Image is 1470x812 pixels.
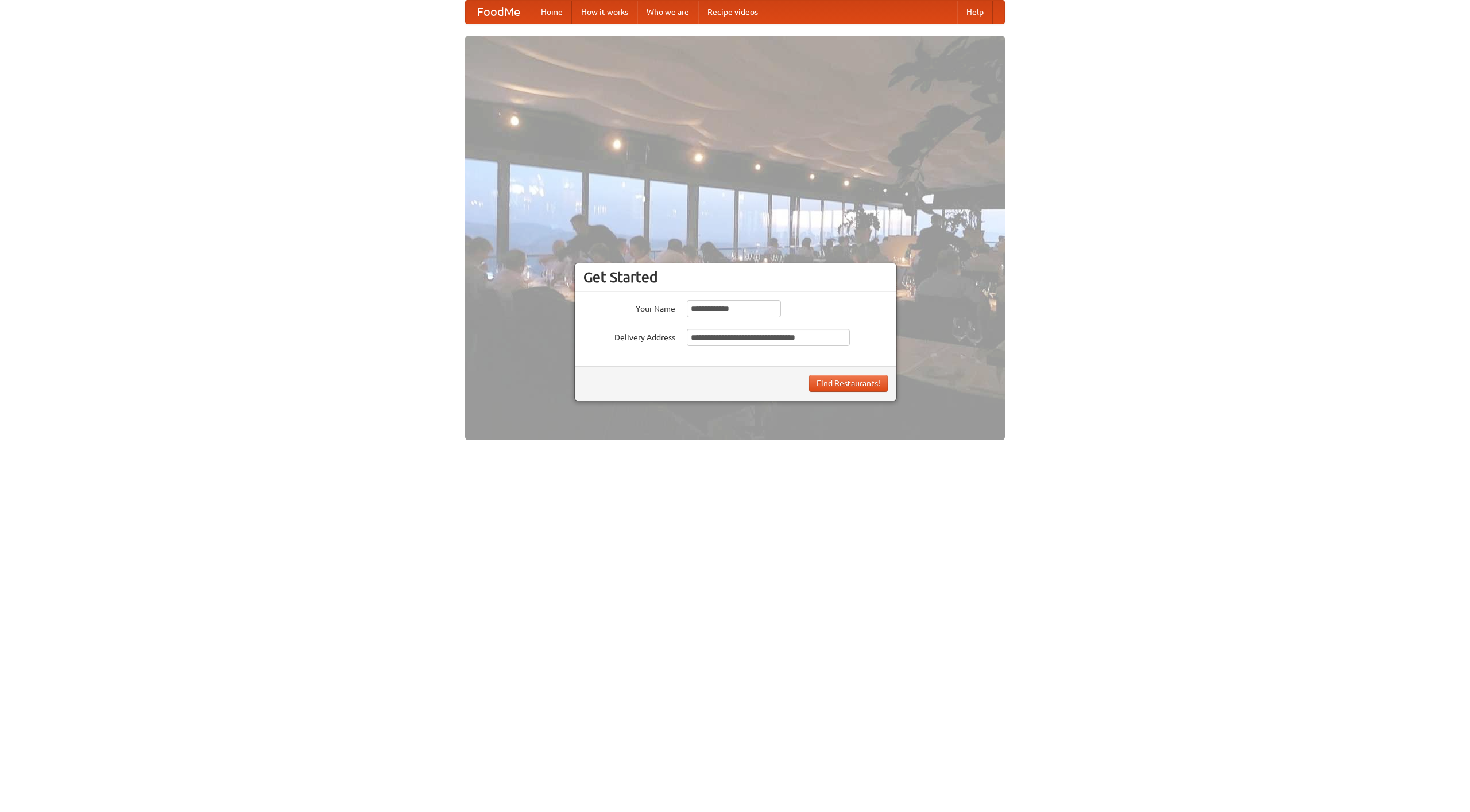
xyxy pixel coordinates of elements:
a: Help [957,1,993,24]
h3: Get Started [583,269,888,286]
a: How it works [572,1,637,24]
label: Delivery Address [583,329,675,343]
a: Recipe videos [698,1,767,24]
a: Who we are [637,1,698,24]
a: FoodMe [466,1,532,24]
label: Your Name [583,300,675,314]
button: Find Restaurants! [809,375,888,392]
a: Home [532,1,572,24]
